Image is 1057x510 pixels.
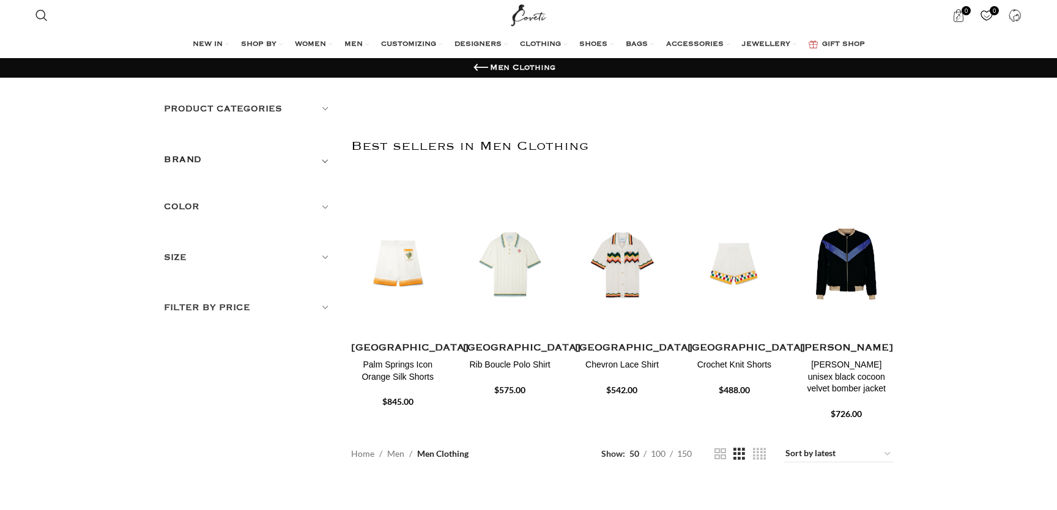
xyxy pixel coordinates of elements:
nav: Breadcrumb [351,447,469,460]
h2: Best sellers in Men Clothing [351,114,894,179]
h4: Palm Springs Icon Orange Silk Shorts [351,359,445,383]
a: NEW IN [193,32,229,57]
h1: Men Clothing [490,62,555,73]
h4: Chevron Lace Shirt [575,359,669,371]
img: ezgif.com-webp-to-jpg-6-1_m1pbrh.jpg [799,191,893,338]
span: DESIGNERS [454,40,502,50]
a: [GEOGRAPHIC_DATA] Chevron Lace Shirt $542.00 [575,338,669,397]
a: DESIGNERS [454,32,508,57]
a: SHOP BY [241,32,283,57]
img: Casablanca-Rib-Boucle-Polo-Shirt.jpg [463,191,557,338]
h4: [PERSON_NAME] [799,341,893,356]
div: Toggle filter [164,152,333,174]
span: $726.00 [831,408,862,419]
a: Grid view 3 [733,446,745,462]
div: 2 / 9 [463,191,557,397]
div: 1 / 9 [351,191,445,409]
a: Men [387,447,404,460]
span: BAGS [626,40,648,50]
span: JEWELLERY [742,40,790,50]
a: SHOES [579,32,614,57]
span: 0 [962,6,971,15]
span: Show [601,447,625,460]
h4: [GEOGRAPHIC_DATA] [351,341,445,356]
img: Casablanca-Chevron-Lace-Shirt.jpg [575,191,669,338]
a: [GEOGRAPHIC_DATA] Crochet Knit Shorts $488.00 [688,338,781,397]
a: [PERSON_NAME] [PERSON_NAME] unisex black cocoon velvet bomber jacket $726.00 [799,338,893,421]
div: Main navigation [29,32,1028,57]
h4: Rib Boucle Polo Shirt [463,359,557,371]
a: [GEOGRAPHIC_DATA] Rib Boucle Polo Shirt $575.00 [463,338,557,397]
a: Grid view 4 [753,446,766,462]
div: 4 / 9 [688,191,781,397]
h4: [PERSON_NAME] unisex black cocoon velvet bomber jacket [799,359,893,395]
span: 100 [651,448,666,459]
span: SHOES [579,40,607,50]
div: 5 / 9 [799,191,893,421]
a: 100 [647,447,670,460]
div: My Wishlist [974,3,1000,28]
h5: Product categories [164,102,333,116]
h4: [GEOGRAPHIC_DATA] [575,341,669,356]
span: GIFT SHOP [822,40,865,50]
a: 0 [974,3,1000,28]
a: ACCESSORIES [666,32,730,57]
span: CLOTHING [520,40,561,50]
span: 150 [677,448,692,459]
span: MEN [344,40,363,50]
h4: [GEOGRAPHIC_DATA] [688,341,781,356]
h4: Crochet Knit Shorts [688,359,781,371]
span: 0 [990,6,999,15]
a: Home [351,447,374,460]
a: 150 [673,447,696,460]
a: Search [29,3,54,28]
span: SHOP BY [241,40,276,50]
a: Grid view 2 [714,446,726,462]
img: Casablanca-Palm-Springs-Icon-Orange-Silk-Shorts.jpg [351,191,445,338]
span: Men Clothing [417,447,469,460]
h5: Filter by price [164,301,333,314]
a: WOMEN [295,32,332,57]
span: $542.00 [606,385,637,395]
select: Shop order [784,445,893,462]
span: WOMEN [295,40,326,50]
img: Casablanca-Crochet-Knit-Shorts.jpg [688,191,781,338]
a: [GEOGRAPHIC_DATA] Palm Springs Icon Orange Silk Shorts $845.00 [351,338,445,409]
a: Site logo [508,9,549,20]
h5: BRAND [164,153,202,166]
span: ACCESSORIES [666,40,724,50]
span: $845.00 [382,396,414,407]
a: BAGS [626,32,654,57]
a: MEN [344,32,369,57]
span: NEW IN [193,40,223,50]
a: Go back [472,59,490,77]
span: $575.00 [494,385,525,395]
a: CLOTHING [520,32,567,57]
span: CUSTOMIZING [381,40,436,50]
h4: [GEOGRAPHIC_DATA] [463,341,557,356]
h5: Size [164,251,333,264]
h5: Color [164,200,333,213]
span: $488.00 [719,385,750,395]
div: 3 / 9 [575,191,669,397]
a: GIFT SHOP [809,32,865,57]
a: JEWELLERY [742,32,796,57]
a: 50 [625,447,643,460]
span: 50 [629,448,639,459]
img: GiftBag [809,40,818,48]
a: 0 [946,3,971,28]
a: CUSTOMIZING [381,32,442,57]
